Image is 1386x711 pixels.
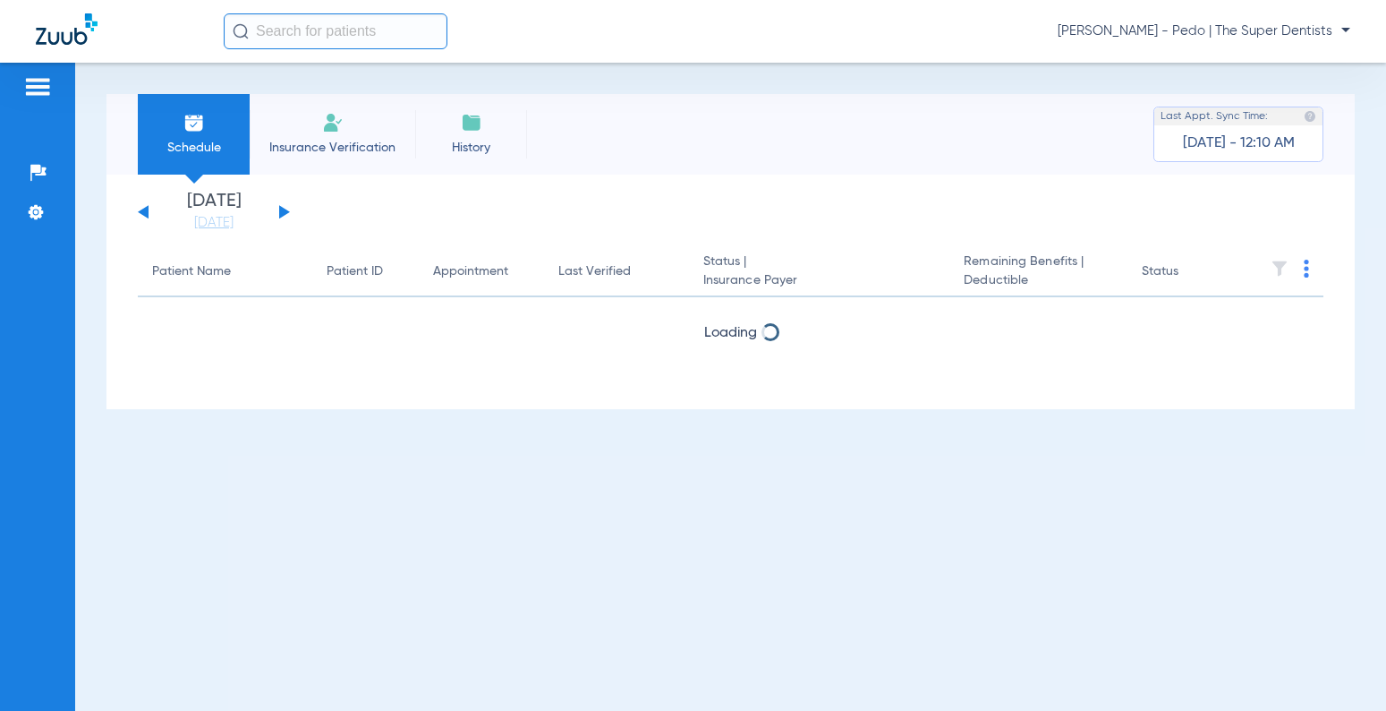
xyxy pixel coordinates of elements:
span: Deductible [964,271,1113,290]
span: History [429,139,514,157]
span: Schedule [151,139,236,157]
img: hamburger-icon [23,76,52,98]
div: Patient Name [152,262,231,281]
input: Search for patients [224,13,447,49]
img: Search Icon [233,23,249,39]
div: Last Verified [558,262,631,281]
span: [DATE] - 12:10 AM [1183,134,1295,152]
img: group-dot-blue.svg [1304,260,1309,278]
div: Patient Name [152,262,298,281]
div: Appointment [433,262,508,281]
img: History [461,112,482,133]
span: Loading [704,326,757,340]
span: [PERSON_NAME] - Pedo | The Super Dentists [1058,22,1350,40]
img: last sync help info [1304,110,1316,123]
img: Manual Insurance Verification [322,112,344,133]
div: Last Verified [558,262,675,281]
th: Status | [689,247,950,297]
a: [DATE] [160,214,268,232]
div: Appointment [433,262,530,281]
span: Last Appt. Sync Time: [1161,107,1268,125]
span: Insurance Payer [703,271,936,290]
th: Status [1127,247,1248,297]
div: Patient ID [327,262,383,281]
th: Remaining Benefits | [949,247,1127,297]
li: [DATE] [160,193,268,232]
img: Schedule [183,112,205,133]
span: Insurance Verification [263,139,402,157]
img: Zuub Logo [36,13,98,45]
div: Patient ID [327,262,404,281]
img: filter.svg [1271,260,1288,278]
